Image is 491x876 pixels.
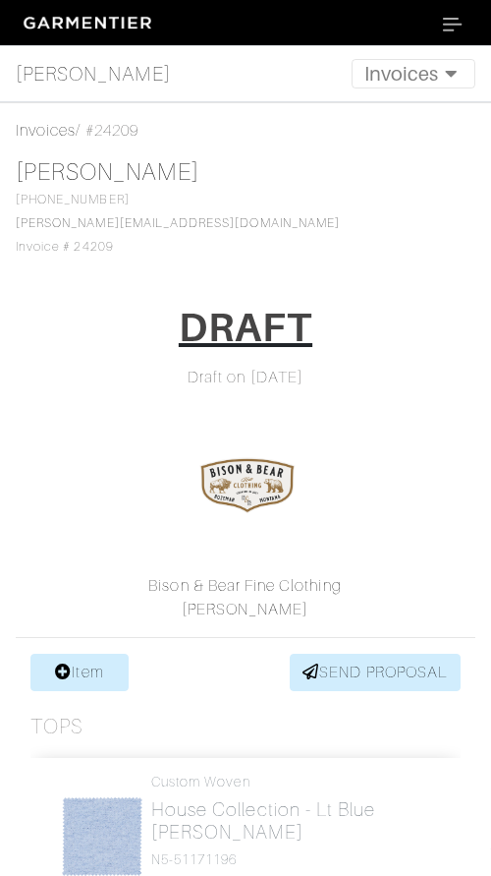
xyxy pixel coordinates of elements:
button: Toggle navigation [352,59,475,88]
a: [PERSON_NAME] [182,601,309,618]
div: / #24209 [16,119,475,143]
span: [PERSON_NAME] [16,59,171,88]
h1: DRAFT [179,304,312,351]
a: Bison & Bear Fine Clothing [148,577,341,595]
img: garmentier-logo-header-white-b43fb05a5012e4ada735d5af1a66efaba907eab6374d6393d1fbf88cb4ef424d.png [16,9,163,37]
img: 1yXh2HH4tuYUbdo6fnAe5gAv.png [198,437,297,535]
a: [PERSON_NAME] [16,159,199,185]
a: [PERSON_NAME] [16,54,171,93]
span: [PHONE_NUMBER] Invoice # 24209 [16,193,340,254]
h2: House Collection - Lt Blue [PERSON_NAME] [151,798,430,844]
h3: Tops [30,715,83,739]
button: Toggle navigation [430,8,475,37]
img: menu_icon-7755f865694eea3fb4fb14317b3345316082ae68df1676627169483aed1b22b2.svg [443,18,463,31]
h4: N5-51171196 [151,851,430,868]
div: Draft on [DATE] [30,366,461,389]
a: SEND PROPOSAL [290,654,461,691]
a: Item [30,654,129,691]
h4: Custom Woven [151,774,430,790]
a: DRAFT [166,297,325,366]
a: Invoices [16,122,76,140]
a: [PERSON_NAME][EMAIL_ADDRESS][DOMAIN_NAME] [16,216,340,230]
